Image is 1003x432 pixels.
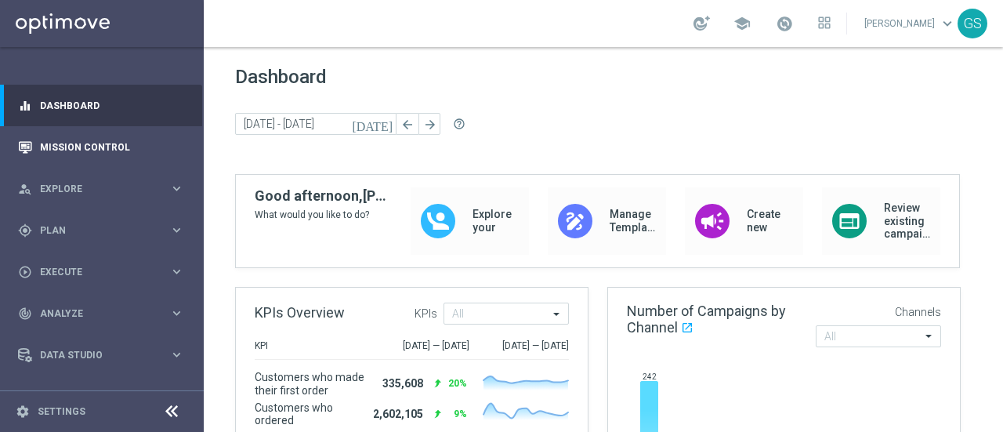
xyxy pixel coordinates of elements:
[16,405,30,419] i: settings
[38,407,85,416] a: Settings
[18,182,169,196] div: Explore
[17,307,185,320] button: track_changes Analyze keyboard_arrow_right
[18,265,169,279] div: Execute
[169,223,184,238] i: keyboard_arrow_right
[40,309,169,318] span: Analyze
[863,12,958,35] a: [PERSON_NAME]keyboard_arrow_down
[18,223,32,238] i: gps_fixed
[17,100,185,112] button: equalizer Dashboard
[733,15,751,32] span: school
[18,182,32,196] i: person_search
[40,85,184,126] a: Dashboard
[18,265,32,279] i: play_circle_outline
[17,224,185,237] button: gps_fixed Plan keyboard_arrow_right
[18,307,169,321] div: Analyze
[18,376,184,417] div: Optibot
[17,266,185,278] button: play_circle_outline Execute keyboard_arrow_right
[40,350,169,360] span: Data Studio
[18,307,32,321] i: track_changes
[169,264,184,279] i: keyboard_arrow_right
[18,85,184,126] div: Dashboard
[939,15,956,32] span: keyboard_arrow_down
[40,126,184,168] a: Mission Control
[958,9,987,38] div: GS
[40,226,169,235] span: Plan
[17,349,185,361] button: Data Studio keyboard_arrow_right
[169,347,184,362] i: keyboard_arrow_right
[40,184,169,194] span: Explore
[18,390,32,404] i: lightbulb
[17,183,185,195] button: person_search Explore keyboard_arrow_right
[40,376,164,417] a: Optibot
[169,306,184,321] i: keyboard_arrow_right
[18,223,169,238] div: Plan
[18,348,169,362] div: Data Studio
[169,181,184,196] i: keyboard_arrow_right
[40,267,169,277] span: Execute
[17,141,185,154] button: Mission Control
[18,126,184,168] div: Mission Control
[18,99,32,113] i: equalizer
